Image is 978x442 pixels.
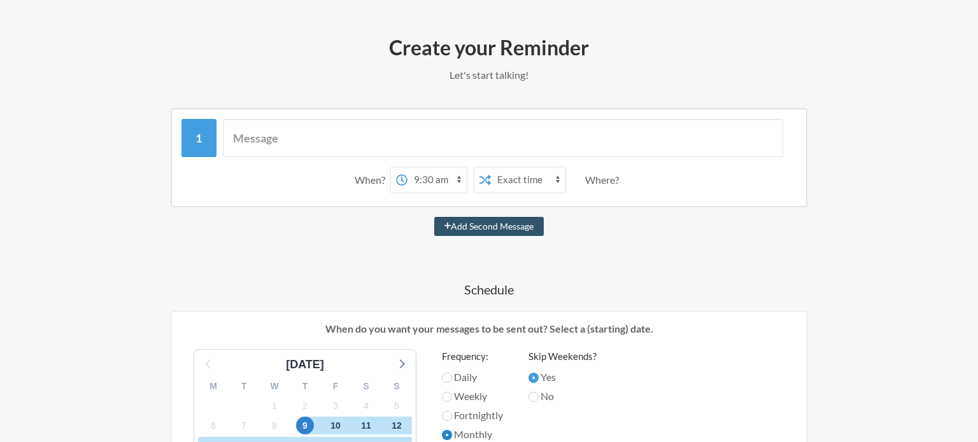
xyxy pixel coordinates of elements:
span: Sunday 2 November 2025 [296,397,314,415]
h4: Schedule [120,280,858,298]
label: Skip Weekends? [528,349,597,364]
label: No [528,389,597,404]
h2: Create your Reminder [120,34,858,61]
label: Weekly [442,389,503,404]
div: W [259,376,290,396]
input: No [528,392,539,402]
span: Saturday 8 November 2025 [266,417,283,434]
span: Friday 7 November 2025 [235,417,253,434]
label: Yes [528,369,597,385]
label: Daily [442,369,503,385]
div: [DATE] [281,356,329,373]
span: Tuesday 4 November 2025 [357,397,375,415]
button: Add Second Message [434,217,544,236]
input: Daily [442,373,452,383]
div: S [381,376,412,396]
input: Monthly [442,430,452,440]
span: Sunday 9 November 2025 [296,417,314,434]
label: Monthly [442,427,503,442]
span: Wednesday 12 November 2025 [388,417,406,434]
div: When? [355,167,390,193]
span: Wednesday 5 November 2025 [388,397,406,415]
div: T [229,376,259,396]
div: F [320,376,351,396]
span: Monday 10 November 2025 [327,417,344,434]
input: Weekly [442,392,452,402]
div: T [290,376,320,396]
span: Monday 3 November 2025 [327,397,344,415]
label: Frequency: [442,349,503,364]
input: Yes [528,373,539,383]
p: Let's start talking! [120,67,858,83]
p: When do you want your messages to be sent out? Select a (starting) date. [181,321,797,336]
input: Fortnightly [442,411,452,421]
div: Where? [585,167,624,193]
div: M [198,376,229,396]
label: Fortnightly [442,408,503,423]
input: Message [223,119,784,157]
span: Tuesday 11 November 2025 [357,417,375,434]
div: S [351,376,381,396]
span: Saturday 1 November 2025 [266,397,283,415]
span: Thursday 6 November 2025 [204,417,222,434]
